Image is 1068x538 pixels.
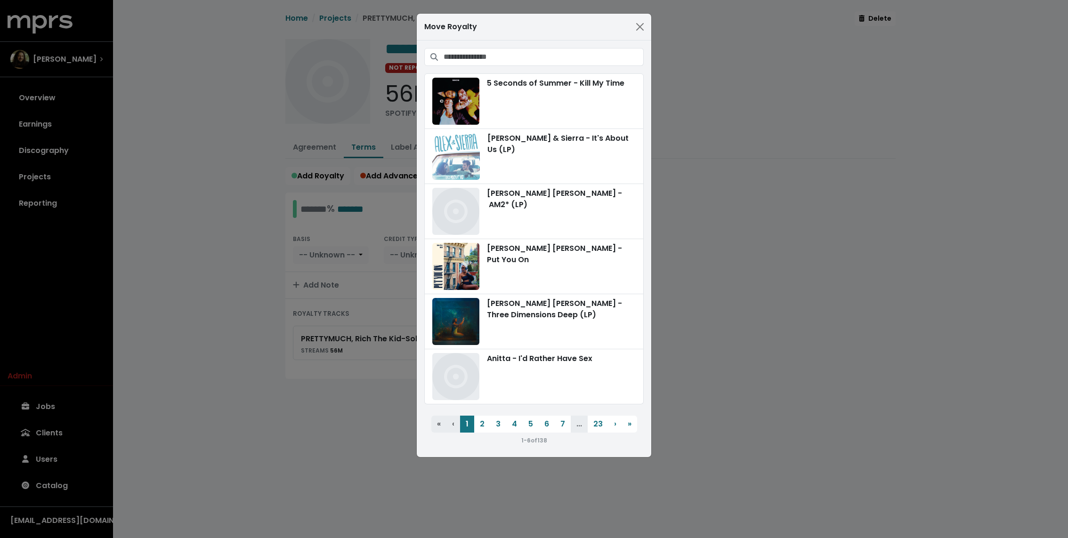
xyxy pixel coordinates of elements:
div: Move Royalty [417,14,651,40]
button: Album art for this projectAnitta - I'd Rather Have Sex [424,349,644,404]
input: Search projects [444,48,644,66]
button: 2 [474,416,490,433]
img: Album art for this project [432,353,479,400]
div: [PERSON_NAME] [PERSON_NAME] - AM2* (LP) [432,188,636,235]
button: 6 [539,416,555,433]
span: » [628,418,631,429]
button: 23 [588,416,608,433]
button: 4 [506,416,523,433]
button: Album art for this project[PERSON_NAME] [PERSON_NAME] - AM2* (LP) [424,184,644,239]
div: 5 Seconds of Summer - Kill My Time [432,78,636,125]
div: [PERSON_NAME] [PERSON_NAME] - Three Dimensions Deep (LP) [432,298,636,345]
button: Album art for this project[PERSON_NAME] [PERSON_NAME] - Three Dimensions Deep (LP) [424,294,644,349]
button: 5 [523,416,539,433]
img: Album art for this project [432,188,479,235]
span: › [614,418,616,429]
button: 3 [490,416,506,433]
button: Close [632,19,647,34]
button: Album art for this project5 Seconds of Summer - Kill My Time [424,73,644,129]
img: Album art for this project [432,243,479,290]
div: [PERSON_NAME] [PERSON_NAME] - Put You On [432,243,636,290]
button: Album art for this project[PERSON_NAME] [PERSON_NAME] - Put You On [424,239,644,294]
button: 7 [555,416,571,433]
button: 1 [460,416,474,433]
div: [PERSON_NAME] & Sierra - It's About Us (LP) [432,133,636,180]
small: 1 - 6 of 138 [521,436,547,444]
img: Album art for this project [432,133,480,180]
button: Album art for this project[PERSON_NAME] & Sierra - It's About Us (LP) [424,129,644,184]
img: Album art for this project [432,78,479,125]
div: Anitta - I'd Rather Have Sex [432,353,636,400]
img: Album art for this project [432,298,479,345]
